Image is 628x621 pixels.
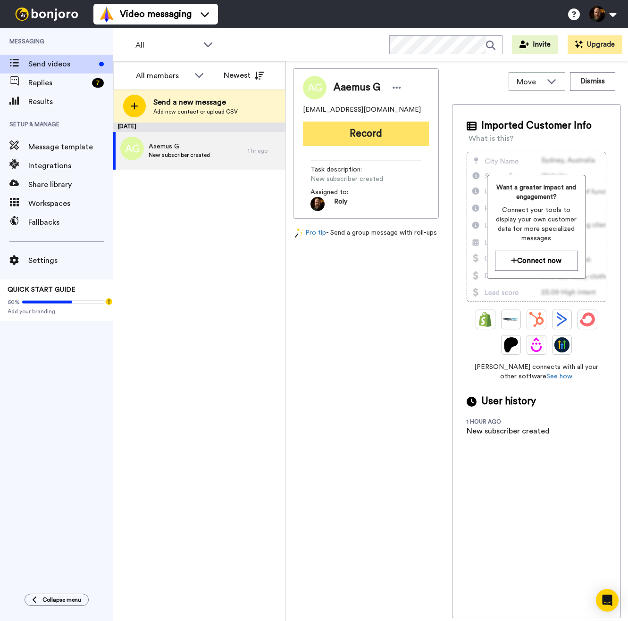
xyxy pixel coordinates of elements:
[28,198,113,209] span: Workspaces
[28,217,113,228] span: Fallbacks
[334,81,380,95] span: Aaemus G
[113,123,285,132] div: [DATE]
[529,312,544,327] img: Hubspot
[28,160,113,172] span: Integrations
[28,77,88,89] span: Replies
[334,197,347,211] span: Roly
[248,147,281,155] div: 1 hr ago
[310,174,400,184] span: New subscriber created
[503,312,519,327] img: Ontraport
[105,297,113,306] div: Tooltip anchor
[495,205,578,243] span: Connect your tools to display your own customer data for more specialized messages
[295,228,303,238] img: magic-wand.svg
[517,76,542,88] span: Move
[8,308,106,315] span: Add your branding
[546,373,572,380] a: See how
[467,418,528,425] div: 1 hour ago
[153,108,238,115] span: Add new contact or upload CSV
[99,7,114,22] img: vm-color.svg
[217,66,271,85] button: Newest
[467,362,606,381] span: [PERSON_NAME] connects with all your other software
[11,8,82,21] img: bj-logo-header-white.svg
[568,35,622,54] button: Upgrade
[149,151,210,159] span: New subscriber created
[42,596,81,604] span: Collapse menu
[570,72,615,91] button: Dismiss
[153,97,238,108] span: Send a new message
[135,40,199,51] span: All
[28,58,95,70] span: Send videos
[478,312,493,327] img: Shopify
[554,337,569,352] img: GoHighLevel
[8,286,75,293] span: QUICK START GUIDE
[293,228,439,238] div: - Send a group message with roll-ups
[28,96,113,107] span: Results
[469,133,514,144] div: What is this?
[596,589,619,612] div: Open Intercom Messenger
[303,76,327,99] img: Image of Aaemus G
[8,298,20,306] span: 60%
[303,122,429,146] button: Record
[495,251,578,271] button: Connect now
[92,78,104,88] div: 7
[481,394,536,409] span: User history
[303,105,421,114] span: [EMAIL_ADDRESS][DOMAIN_NAME]
[529,337,544,352] img: Drip
[136,70,190,82] div: All members
[503,337,519,352] img: Patreon
[28,141,113,153] span: Message template
[512,35,558,54] button: Invite
[310,197,325,211] img: 001b9436-2fdc-4a09-a509-3b060dcd91d9-1736288419.jpg
[310,165,377,174] span: Task description :
[295,228,326,238] a: Pro tip
[25,594,89,606] button: Collapse menu
[310,188,377,197] span: Assigned to:
[467,425,550,437] div: New subscriber created
[28,255,113,266] span: Settings
[120,137,144,160] img: ag.png
[495,183,578,202] span: Want a greater impact and engagement?
[580,312,595,327] img: ConvertKit
[554,312,569,327] img: ActiveCampaign
[28,179,113,190] span: Share library
[149,142,210,151] span: Aaemus G
[481,119,592,133] span: Imported Customer Info
[120,8,192,21] span: Video messaging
